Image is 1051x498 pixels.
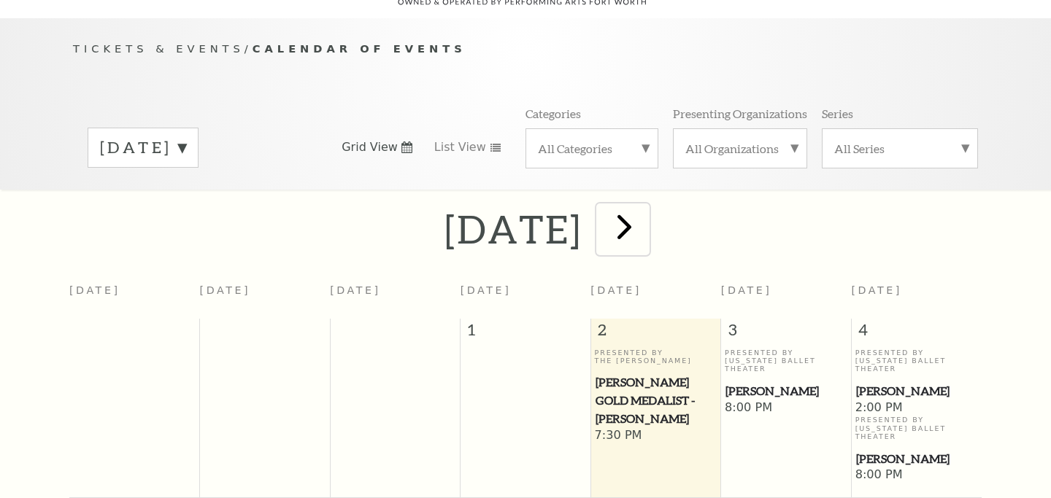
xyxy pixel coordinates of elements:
label: All Categories [538,141,646,156]
label: [DATE] [100,136,186,159]
span: [DATE] [461,284,512,296]
p: Presented By [US_STATE] Ballet Theater [725,349,847,373]
p: Presented By The [PERSON_NAME] [595,349,717,365]
span: [DATE] [590,284,642,296]
span: 3 [721,319,851,348]
span: Tickets & Events [73,42,245,55]
span: 8:00 PM [855,467,979,483]
span: Grid View [342,139,398,155]
p: Series [822,106,853,121]
th: [DATE] [330,276,461,319]
span: [DATE] [851,284,902,296]
label: All Series [834,141,966,156]
span: Calendar of Events [253,42,466,55]
span: 2:00 PM [855,400,979,416]
span: [DATE] [721,284,772,296]
th: [DATE] [200,276,331,319]
span: 8:00 PM [725,400,847,416]
span: [PERSON_NAME] Gold Medalist - [PERSON_NAME] [596,373,717,427]
p: Presenting Organizations [673,106,807,121]
span: [PERSON_NAME] [856,450,978,468]
p: Presented By [US_STATE] Ballet Theater [855,416,979,440]
th: [DATE] [69,276,200,319]
h2: [DATE] [444,206,582,252]
span: [PERSON_NAME] [725,382,847,400]
span: [PERSON_NAME] [856,382,978,400]
p: Presented By [US_STATE] Ballet Theater [855,349,979,373]
p: Categories [525,106,581,121]
span: List View [434,139,486,155]
span: 4 [852,319,982,348]
span: 1 [461,319,590,348]
p: / [73,40,978,58]
button: next [596,203,650,255]
label: All Organizations [685,141,795,156]
span: 2 [591,319,721,348]
span: 7:30 PM [595,428,717,444]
